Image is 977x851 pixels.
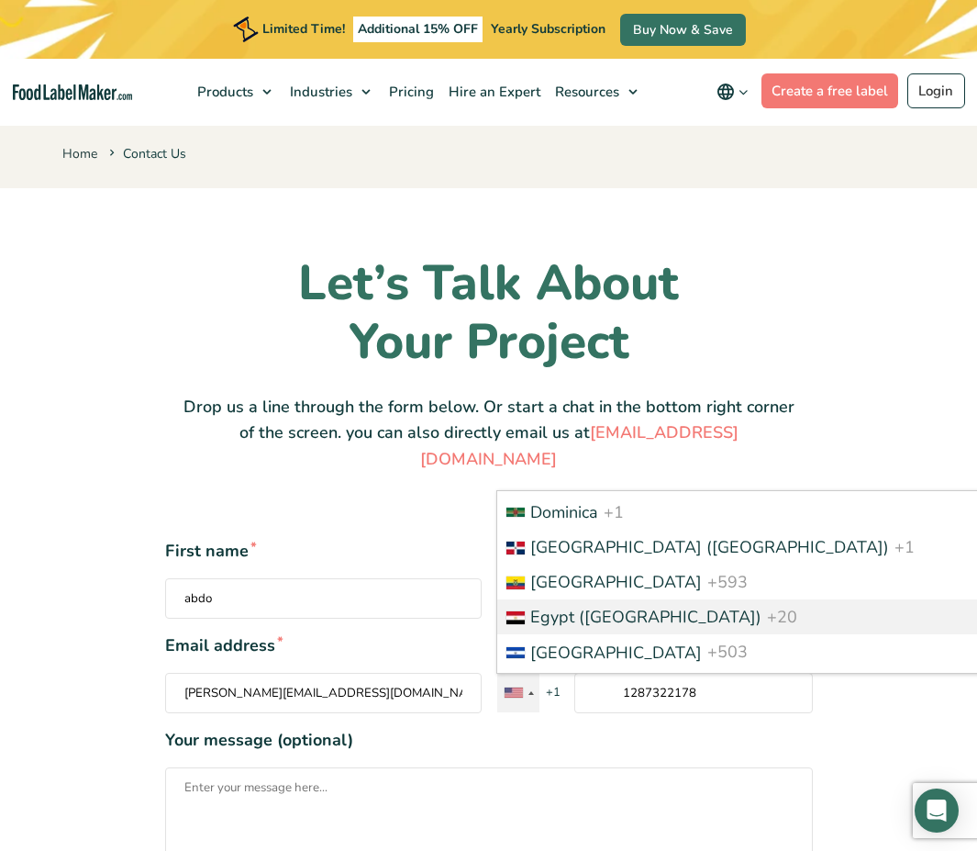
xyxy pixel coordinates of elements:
span: Industries [284,83,354,101]
input: Phone number* List of countries+1 [574,673,813,713]
a: Hire an Expert [439,59,546,125]
span: +503 [707,642,748,664]
span: Email address [165,633,482,658]
span: Yearly Subscription [491,20,605,38]
span: Products [192,83,255,101]
span: Dominica [530,501,598,523]
span: Limited Time! [262,20,345,38]
p: Drop us a line through the form below. Or start a chat in the bottom right corner of the screen. ... [182,394,796,473]
a: Industries [281,59,380,125]
span: +1 [538,684,570,702]
span: +1 [894,536,915,558]
span: [GEOGRAPHIC_DATA] [530,642,702,664]
a: Pricing [380,59,439,125]
span: Additional 15% OFF [353,17,483,42]
span: Contact Us [105,145,186,162]
span: [GEOGRAPHIC_DATA] ([GEOGRAPHIC_DATA]) [530,536,889,558]
a: Home [62,145,97,162]
a: Buy Now & Save [620,14,746,46]
h1: Let’s Talk About Your Project [182,254,796,372]
a: Login [907,73,965,108]
span: +20 [767,606,797,628]
span: Your message (optional) [165,728,813,753]
span: Egypt (‫[GEOGRAPHIC_DATA]‬‎) [530,606,761,628]
div: United States: +1 [497,674,539,712]
a: Create a free label [761,73,899,108]
span: +1 [604,501,624,523]
div: Open Intercom Messenger [915,789,959,833]
span: +593 [707,571,748,593]
input: First name* [165,578,482,619]
span: Resources [550,83,621,101]
span: [GEOGRAPHIC_DATA] [530,571,702,593]
a: Products [188,59,281,125]
span: Hire an Expert [443,83,542,101]
input: Email address* [165,673,482,713]
span: Pricing [383,83,436,101]
a: Resources [546,59,647,125]
span: First name [165,539,482,564]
